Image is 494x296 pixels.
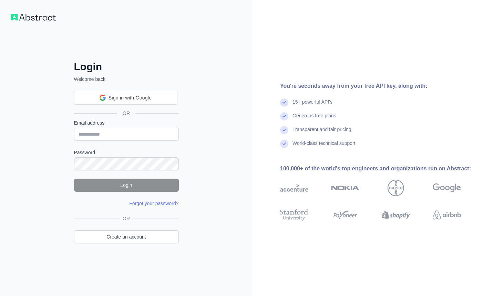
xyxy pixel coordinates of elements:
a: Create an account [74,230,179,243]
img: google [433,180,461,196]
span: OR [117,110,135,117]
img: check mark [280,140,288,148]
h2: Login [74,61,179,73]
div: World-class technical support [292,140,356,154]
img: payoneer [331,208,359,222]
span: Sign in with Google [109,94,152,102]
img: accenture [280,180,308,196]
img: nokia [331,180,359,196]
div: Transparent and fair pricing [292,126,351,140]
button: Login [74,179,179,192]
span: OR [120,215,133,222]
a: Forgot your password? [129,201,178,206]
img: check mark [280,112,288,120]
img: stanford university [280,208,308,222]
img: check mark [280,126,288,134]
label: Email address [74,119,179,126]
div: Generous free plans [292,112,336,126]
img: check mark [280,98,288,107]
img: airbnb [433,208,461,222]
div: 100,000+ of the world's top engineers and organizations run on Abstract: [280,165,483,173]
div: You're seconds away from your free API key, along with: [280,82,483,90]
img: shopify [382,208,410,222]
p: Welcome back [74,76,179,83]
img: bayer [388,180,404,196]
div: 15+ powerful API's [292,98,332,112]
img: Workflow [11,14,56,21]
div: Sign in with Google [74,91,177,105]
label: Password [74,149,179,156]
